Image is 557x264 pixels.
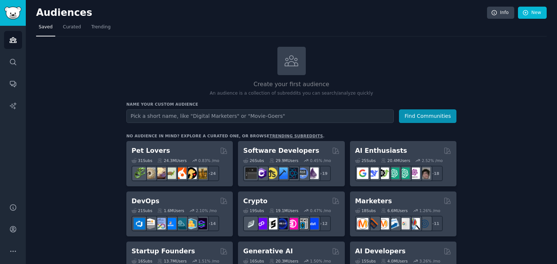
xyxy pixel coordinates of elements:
[307,168,319,179] img: elixir
[269,258,298,264] div: 20.3M Users
[132,146,170,155] h2: Pet Lovers
[276,168,288,179] img: iOSProgramming
[266,218,277,229] img: ethstaker
[89,21,113,36] a: Trending
[297,218,308,229] img: CryptoNews
[419,258,440,264] div: 3.26 % /mo
[287,168,298,179] img: reactnative
[243,258,264,264] div: 16 Sub s
[269,208,298,213] div: 19.1M Users
[269,134,323,138] a: trending subreddits
[175,168,186,179] img: cockatiel
[165,168,176,179] img: turtle
[243,197,267,206] h2: Crypto
[427,216,443,231] div: + 11
[243,247,293,256] h2: Generative AI
[487,7,514,19] a: Info
[60,21,84,36] a: Curated
[381,258,408,264] div: 4.0M Users
[269,158,298,163] div: 29.9M Users
[154,218,166,229] img: Docker_DevOps
[185,218,197,229] img: aws_cdk
[419,218,430,229] img: OnlineMarketing
[134,168,145,179] img: herpetology
[355,158,376,163] div: 25 Sub s
[355,247,406,256] h2: AI Developers
[315,166,331,181] div: + 19
[427,166,443,181] div: + 18
[126,133,325,138] div: No audience in mind? Explore a curated one, or browse .
[126,102,456,107] h3: Name your custom audience
[315,216,331,231] div: + 12
[144,218,155,229] img: AWS_Certified_Experts
[175,218,186,229] img: platformengineering
[126,109,394,123] input: Pick a short name, like "Digital Marketers" or "Movie-Goers"
[144,168,155,179] img: ballpython
[276,218,288,229] img: web3
[245,168,257,179] img: software
[36,7,487,19] h2: Audiences
[388,168,399,179] img: chatgpt_promptDesign
[355,146,407,155] h2: AI Enthusiasts
[381,158,410,163] div: 20.4M Users
[198,258,219,264] div: 1.51 % /mo
[196,208,217,213] div: 2.10 % /mo
[355,197,392,206] h2: Marketers
[355,258,376,264] div: 15 Sub s
[132,247,195,256] h2: Startup Founders
[419,168,430,179] img: ArtificalIntelligence
[157,158,186,163] div: 24.3M Users
[388,218,399,229] img: Emailmarketing
[4,7,21,20] img: GummySearch logo
[157,258,186,264] div: 13.7M Users
[157,208,184,213] div: 1.6M Users
[287,218,298,229] img: defiblockchain
[63,24,81,31] span: Curated
[185,168,197,179] img: PetAdvice
[518,7,547,19] a: New
[126,80,456,89] h2: Create your first audience
[132,197,160,206] h2: DevOps
[196,168,207,179] img: dogbreed
[409,218,420,229] img: MarketingResearch
[357,168,368,179] img: GoogleGeminiAI
[399,109,456,123] button: Find Communities
[39,24,53,31] span: Saved
[154,168,166,179] img: leopardgeckos
[367,218,379,229] img: bigseo
[419,208,440,213] div: 1.26 % /mo
[381,208,408,213] div: 6.6M Users
[126,90,456,97] p: An audience is a collection of subreddits you can search/analyze quickly
[256,218,267,229] img: 0xPolygon
[367,168,379,179] img: DeepSeek
[132,258,152,264] div: 16 Sub s
[378,168,389,179] img: AItoolsCatalog
[132,208,152,213] div: 21 Sub s
[243,208,264,213] div: 19 Sub s
[357,218,368,229] img: content_marketing
[310,158,331,163] div: 0.45 % /mo
[91,24,111,31] span: Trending
[243,146,319,155] h2: Software Developers
[297,168,308,179] img: AskComputerScience
[398,218,410,229] img: googleads
[132,158,152,163] div: 31 Sub s
[398,168,410,179] img: chatgpt_prompts_
[204,166,219,181] div: + 24
[36,21,55,36] a: Saved
[378,218,389,229] img: AskMarketing
[409,168,420,179] img: OpenAIDev
[134,218,145,229] img: azuredevops
[243,158,264,163] div: 26 Sub s
[266,168,277,179] img: learnjavascript
[355,208,376,213] div: 18 Sub s
[204,216,219,231] div: + 14
[245,218,257,229] img: ethfinance
[198,158,219,163] div: 0.83 % /mo
[310,208,331,213] div: 0.47 % /mo
[196,218,207,229] img: PlatformEngineers
[307,218,319,229] img: defi_
[256,168,267,179] img: csharp
[422,158,443,163] div: 2.52 % /mo
[165,218,176,229] img: DevOpsLinks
